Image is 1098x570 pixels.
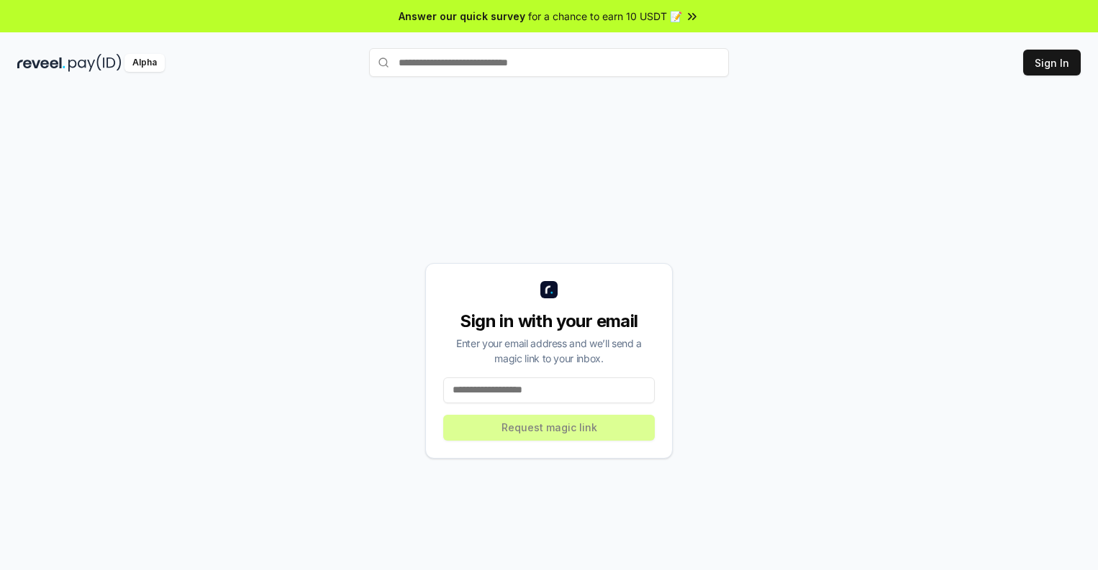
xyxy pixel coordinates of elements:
[443,310,655,333] div: Sign in with your email
[17,54,65,72] img: reveel_dark
[443,336,655,366] div: Enter your email address and we’ll send a magic link to your inbox.
[1023,50,1081,75] button: Sign In
[68,54,122,72] img: pay_id
[399,9,525,24] span: Answer our quick survey
[528,9,682,24] span: for a chance to earn 10 USDT 📝
[540,281,558,298] img: logo_small
[124,54,165,72] div: Alpha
